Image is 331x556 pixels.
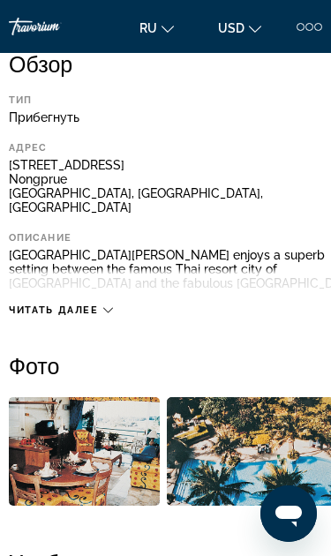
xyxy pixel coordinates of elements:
[260,485,317,542] iframe: Кнопка запуска окна обмена сообщениями
[209,15,270,41] button: Change currency
[9,304,113,317] button: Читать далее
[9,142,320,154] div: Адрес
[218,21,244,35] span: USD
[9,232,320,244] div: Описание
[9,304,99,316] span: Читать далее
[139,21,157,35] span: ru
[9,94,320,106] div: Тип
[131,15,183,41] button: Change language
[9,396,160,507] button: Open full-screen image slider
